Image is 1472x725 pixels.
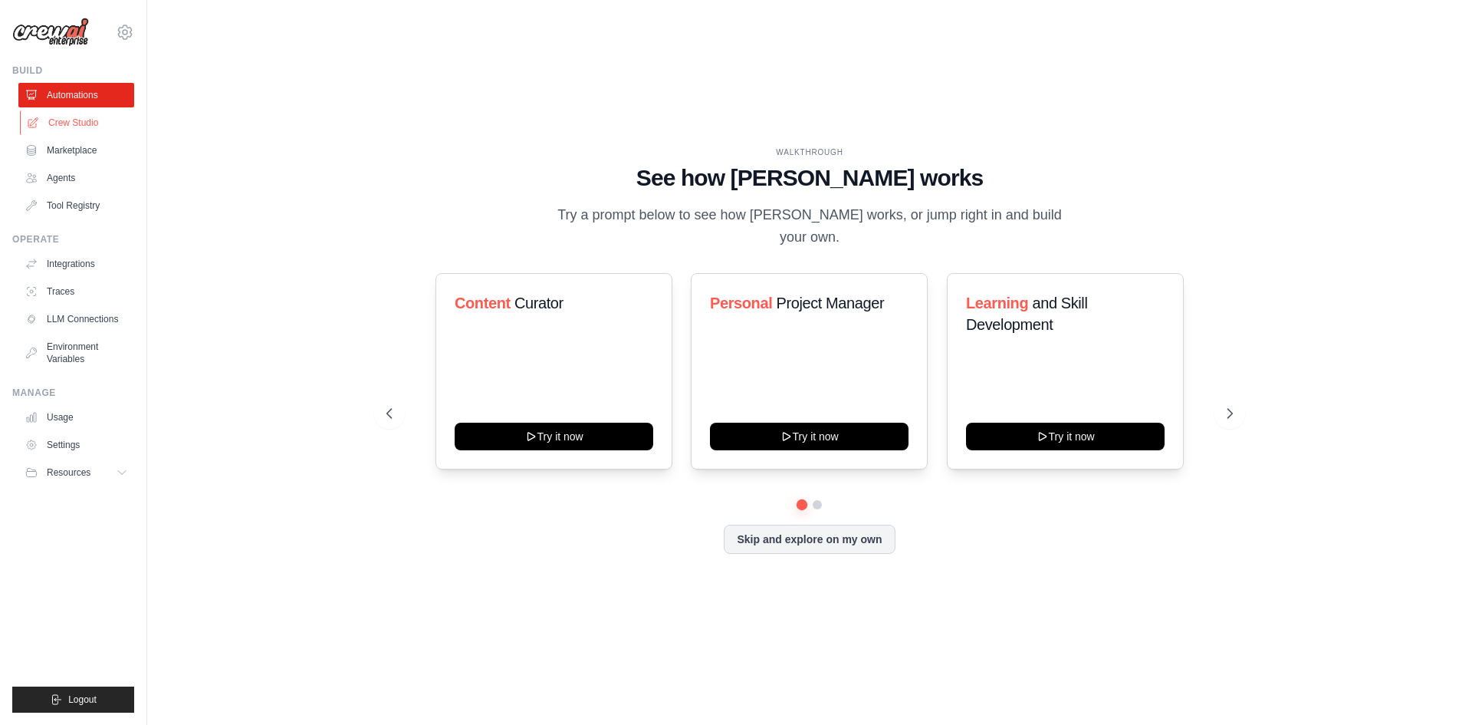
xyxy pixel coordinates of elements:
button: Logout [12,687,134,713]
button: Try it now [966,423,1165,450]
button: Try it now [455,423,653,450]
span: Learning [966,295,1028,311]
span: Curator [514,295,563,311]
div: Operate [12,233,134,246]
div: Build [12,64,134,77]
button: Try it now [710,423,909,450]
a: Marketplace [18,138,134,163]
a: Environment Variables [18,334,134,371]
span: Personal [710,295,772,311]
p: Try a prompt below to see how [PERSON_NAME] works, or jump right in and build your own. [552,204,1067,249]
a: Settings [18,433,134,457]
span: Logout [68,694,97,706]
button: Resources [18,460,134,485]
a: Tool Registry [18,193,134,218]
a: Crew Studio [20,110,136,135]
a: Automations [18,83,134,107]
a: Integrations [18,252,134,276]
a: LLM Connections [18,307,134,331]
span: Content [455,295,511,311]
span: Project Manager [777,295,885,311]
div: Manage [12,387,134,399]
span: and Skill Development [966,295,1087,333]
a: Agents [18,166,134,190]
a: Usage [18,405,134,430]
a: Traces [18,279,134,304]
span: Resources [47,466,90,479]
button: Skip and explore on my own [724,525,895,554]
h1: See how [PERSON_NAME] works [386,164,1233,192]
img: Logo [12,18,89,47]
div: WALKTHROUGH [386,147,1233,158]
